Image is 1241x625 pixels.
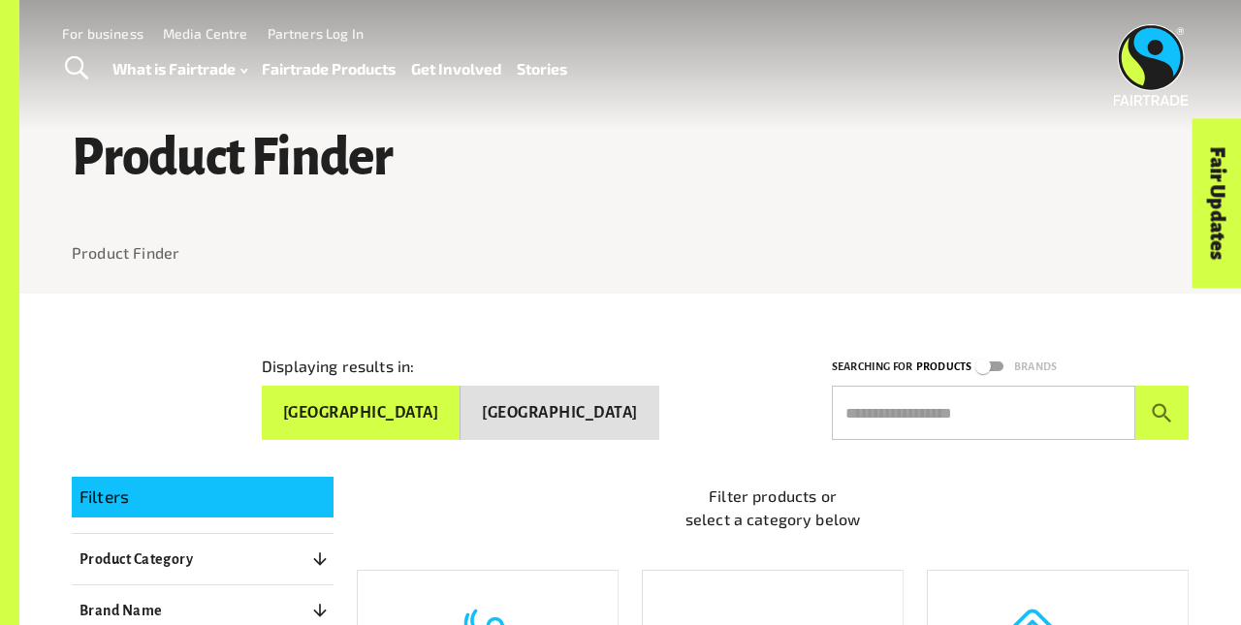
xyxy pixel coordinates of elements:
[163,25,248,42] a: Media Centre
[62,25,143,42] a: For business
[1014,358,1057,376] p: Brands
[112,55,247,82] a: What is Fairtrade
[357,484,1189,531] p: Filter products or select a category below
[262,386,461,440] button: [GEOGRAPHIC_DATA]
[916,358,971,376] p: Products
[461,386,658,440] button: [GEOGRAPHIC_DATA]
[1114,24,1189,106] img: Fairtrade Australia New Zealand logo
[72,241,1189,265] nav: breadcrumb
[262,355,414,378] p: Displaying results in:
[80,547,193,571] p: Product Category
[72,243,179,262] a: Product Finder
[80,484,326,510] p: Filters
[72,542,334,577] button: Product Category
[268,25,364,42] a: Partners Log In
[832,358,912,376] p: Searching for
[411,55,501,82] a: Get Involved
[72,130,1189,185] h1: Product Finder
[52,45,100,93] a: Toggle Search
[262,55,396,82] a: Fairtrade Products
[80,599,163,622] p: Brand Name
[517,55,567,82] a: Stories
